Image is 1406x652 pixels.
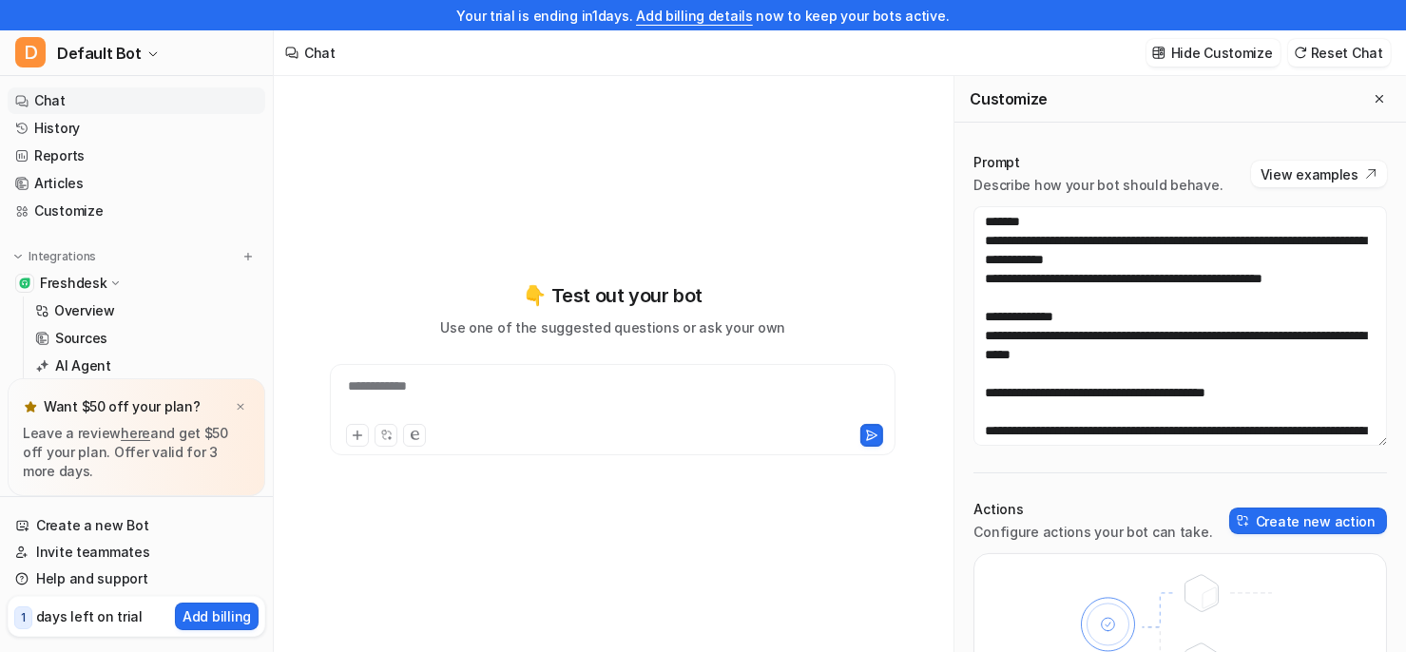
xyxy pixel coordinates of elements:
button: Create new action [1229,508,1387,534]
p: Want $50 off your plan? [44,397,201,416]
button: Add billing [175,603,259,630]
img: x [235,401,246,413]
a: History [8,115,265,142]
p: days left on trial [36,606,143,626]
p: Actions [973,500,1212,519]
a: Overview [28,297,265,324]
div: Chat [304,43,336,63]
p: 👇 Test out your bot [523,281,702,310]
h2: Customize [970,89,1047,108]
button: Integrations [8,247,102,266]
p: Sources [55,329,107,348]
img: star [23,399,38,414]
span: D [15,37,46,67]
p: Prompt [973,153,1223,172]
p: Add billing [183,606,251,626]
a: AI Agent [28,353,265,379]
a: Help and support [8,566,265,592]
p: Configure actions your bot can take. [973,523,1212,542]
a: Articles [8,170,265,197]
p: Use one of the suggested questions or ask your own [440,317,785,337]
a: Chat [8,87,265,114]
img: Freshdesk [19,278,30,289]
img: reset [1294,46,1307,60]
p: Freshdesk [40,274,106,293]
a: Add billing details [636,8,753,24]
a: Invite teammates [8,539,265,566]
img: expand menu [11,250,25,263]
button: Close flyout [1368,87,1391,110]
a: Customize [8,198,265,224]
button: Hide Customize [1146,39,1281,67]
img: menu_add.svg [241,250,255,263]
p: Describe how your bot should behave. [973,176,1223,195]
a: Reports [8,143,265,169]
p: AI Agent [55,356,111,375]
a: Sources [28,325,265,352]
p: 1 [21,609,26,626]
span: Default Bot [57,40,142,67]
p: Hide Customize [1171,43,1273,63]
p: Leave a review and get $50 off your plan. Offer valid for 3 more days. [23,424,250,481]
p: Integrations [29,249,96,264]
button: Reset Chat [1288,39,1391,67]
a: here [121,425,150,441]
button: View examples [1251,161,1387,187]
img: create-action-icon.svg [1237,514,1250,527]
img: customize [1152,46,1165,60]
a: Create a new Bot [8,512,265,539]
p: Overview [54,301,115,320]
